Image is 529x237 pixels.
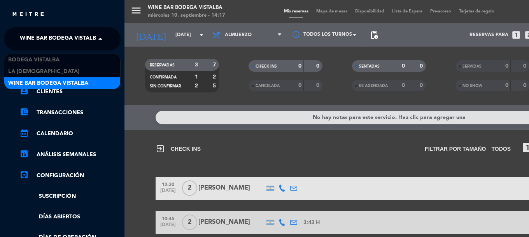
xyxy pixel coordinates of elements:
img: MEITRE [12,12,45,17]
a: account_balance_walletTransacciones [19,108,121,117]
i: assessment [19,149,29,159]
span: LA [DEMOGRAPHIC_DATA] [8,67,79,76]
i: account_balance_wallet [19,107,29,117]
i: settings_applications [19,170,29,179]
i: calendar_month [19,128,29,138]
a: assessmentANÁLISIS SEMANALES [19,150,121,159]
span: pending_actions [370,30,379,40]
i: account_box [19,86,29,96]
a: account_boxClientes [19,87,121,96]
span: Wine Bar Bodega Vistalba [8,79,88,88]
a: Suscripción [19,192,121,201]
span: BODEGA VISTALBA [8,56,60,64]
a: calendar_monthCalendario [19,129,121,138]
span: Wine Bar Bodega Vistalba [20,31,100,47]
a: Días abiertos [19,213,121,221]
a: Configuración [19,171,121,180]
